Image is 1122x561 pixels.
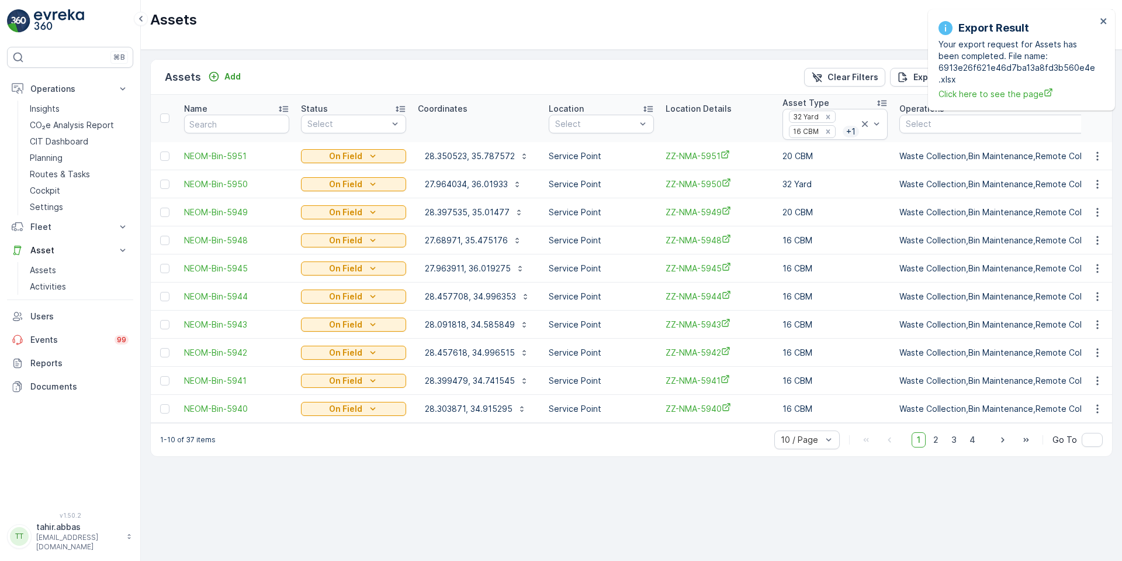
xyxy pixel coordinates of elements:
[666,234,771,246] span: ZZ-NMA-5948
[301,103,328,115] p: Status
[7,239,133,262] button: Asset
[25,166,133,183] a: Routes & Tasks
[329,235,362,246] p: On Field
[822,127,834,136] div: Remove 16 CBM
[7,328,133,352] a: Events99
[899,319,1109,331] p: Waste Collection,Bin Maintenance,Remote Collection
[827,71,878,83] p: Clear Filters
[160,152,169,161] div: Toggle Row Selected
[160,264,169,273] div: Toggle Row Selected
[666,178,771,190] a: ZZ-NMA-5950
[7,521,133,552] button: TTtahir.abbas[EMAIL_ADDRESS][DOMAIN_NAME]
[7,352,133,375] a: Reports
[425,319,515,331] p: 28.091818, 34.585849
[418,315,536,334] button: 28.091818, 34.585849
[666,346,771,359] a: ZZ-NMA-5942
[549,375,654,387] p: Service Point
[329,347,362,359] p: On Field
[549,347,654,359] p: Service Point
[184,375,289,387] a: NEOM-Bin-5941
[899,235,1109,246] p: Waste Collection,Bin Maintenance,Remote Collection
[160,404,169,414] div: Toggle Row Selected
[160,320,169,329] div: Toggle Row Selected
[30,357,129,369] p: Reports
[666,402,771,415] a: ZZ-NMA-5940
[184,178,289,190] span: NEOM-Bin-5950
[30,334,108,346] p: Events
[301,205,406,219] button: On Field
[782,375,888,387] p: 16 CBM
[329,206,362,218] p: On Field
[36,521,120,533] p: tahir.abbas
[958,20,1029,36] p: Export Result
[549,403,654,415] p: Service Point
[30,103,60,115] p: Insights
[425,263,511,274] p: 27.963911, 36.019275
[555,118,636,130] p: Select
[418,343,536,362] button: 28.457618, 34.996515
[30,83,110,95] p: Operations
[782,263,888,274] p: 16 CBM
[160,208,169,217] div: Toggle Row Selected
[113,53,125,62] p: ⌘B
[782,235,888,246] p: 16 CBM
[549,291,654,302] p: Service Point
[425,206,510,218] p: 28.397535, 35.01477
[425,235,508,246] p: 27.68971, 35.475176
[913,71,940,83] p: Export
[30,152,63,164] p: Planning
[203,70,245,84] button: Add
[899,206,1109,218] p: Waste Collection,Bin Maintenance,Remote Collection
[899,103,944,115] p: Operations
[666,262,771,274] a: ZZ-NMA-5945
[329,319,362,331] p: On Field
[224,71,241,82] p: Add
[30,281,66,292] p: Activities
[184,403,289,415] a: NEOM-Bin-5940
[899,178,1109,190] p: Waste Collection,Bin Maintenance,Remote Collection
[7,305,133,328] a: Users
[418,203,531,222] button: 28.397535, 35.01477
[25,117,133,133] a: CO₂e Analysis Report
[782,291,888,302] p: 16 CBM
[36,533,120,552] p: [EMAIL_ADDRESS][DOMAIN_NAME]
[899,263,1109,274] p: Waste Collection,Bin Maintenance,Remote Collection
[7,512,133,519] span: v 1.50.2
[184,150,289,162] a: NEOM-Bin-5951
[30,185,60,197] p: Cockpit
[329,291,362,302] p: On Field
[425,403,512,415] p: 28.303871, 34.915295
[329,263,362,274] p: On Field
[25,278,133,295] a: Activities
[899,150,1109,162] p: Waste Collection,Bin Maintenance,Remote Collection
[301,374,406,388] button: On Field
[418,400,534,418] button: 28.303871, 34.915295
[117,335,126,345] p: 99
[34,9,84,33] img: logo_light-DOdMpM7g.png
[301,233,406,247] button: On Field
[890,68,947,87] button: Export
[301,149,406,163] button: On Field
[666,206,771,218] span: ZZ-NMA-5949
[30,245,110,256] p: Asset
[307,118,388,130] p: Select
[666,290,771,302] a: ZZ-NMA-5944
[301,261,406,276] button: On Field
[425,291,516,302] p: 28.457708, 34.996353
[7,215,133,239] button: Fleet
[184,347,289,359] a: NEOM-Bin-5942
[301,177,406,191] button: On Field
[160,376,169,386] div: Toggle Row Selected
[160,435,216,445] p: 1-10 of 37 items
[418,175,529,194] button: 27.964034, 36.01933
[418,231,529,250] button: 27.68971, 35.475176
[184,291,289,302] a: NEOM-Bin-5944
[425,178,508,190] p: 27.964034, 36.01933
[939,88,1096,100] span: Click here to see the page
[666,318,771,331] span: ZZ-NMA-5943
[845,126,857,137] p: + 1
[25,133,133,150] a: CIT Dashboard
